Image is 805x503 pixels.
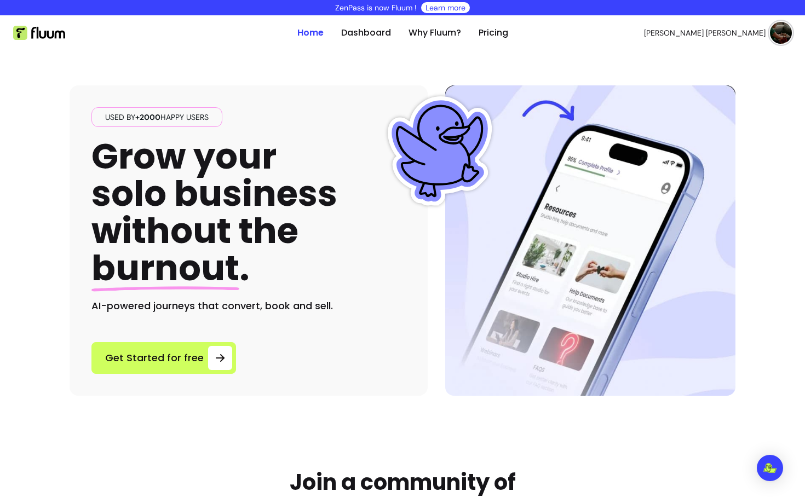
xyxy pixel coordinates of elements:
[135,112,160,122] span: +2000
[644,27,766,38] span: [PERSON_NAME] [PERSON_NAME]
[385,96,495,206] img: Fluum Duck sticker
[644,22,792,44] button: avatar[PERSON_NAME] [PERSON_NAME]
[409,26,461,39] a: Why Fluum?
[479,26,508,39] a: Pricing
[297,26,324,39] a: Home
[426,2,465,13] a: Learn more
[91,138,337,287] h1: Grow your solo business without the .
[91,298,406,314] h2: AI-powered journeys that convert, book and sell.
[91,244,239,292] span: burnout
[757,455,783,481] div: Open Intercom Messenger
[91,342,236,374] a: Get Started for free
[105,350,204,366] span: Get Started for free
[770,22,792,44] img: avatar
[13,26,65,40] img: Fluum Logo
[101,112,213,123] span: Used by happy users
[341,26,391,39] a: Dashboard
[445,85,735,396] img: Hero
[335,2,417,13] p: ZenPass is now Fluum !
